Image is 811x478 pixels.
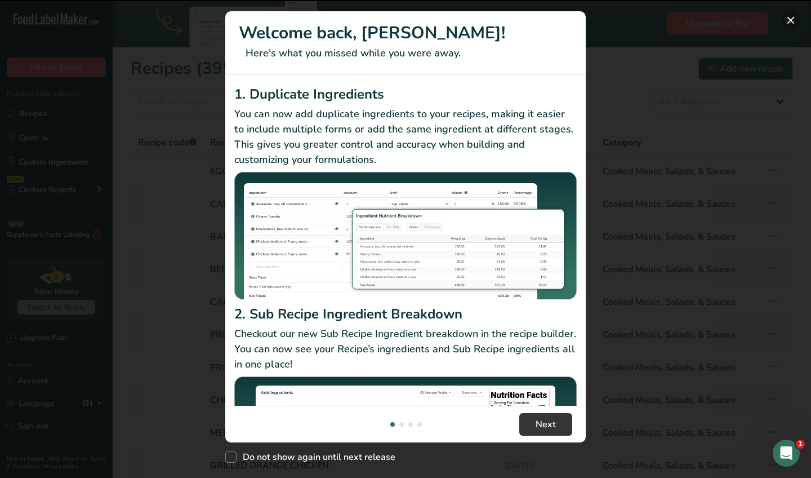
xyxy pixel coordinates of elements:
img: Duplicate Ingredients [234,172,577,300]
span: 1 [796,440,805,449]
span: Next [536,418,556,431]
h2: 2. Sub Recipe Ingredient Breakdown [234,304,577,324]
iframe: Intercom live chat [773,440,800,467]
p: You can now add duplicate ingredients to your recipes, making it easier to include multiple forms... [234,107,577,167]
h2: 1. Duplicate Ingredients [234,84,577,104]
button: Next [519,413,572,436]
h1: Welcome back, [PERSON_NAME]! [239,20,572,46]
p: Checkout our new Sub Recipe Ingredient breakdown in the recipe builder. You can now see your Reci... [234,326,577,372]
span: Do not show again until next release [237,452,395,463]
p: Here's what you missed while you were away. [239,46,572,61]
